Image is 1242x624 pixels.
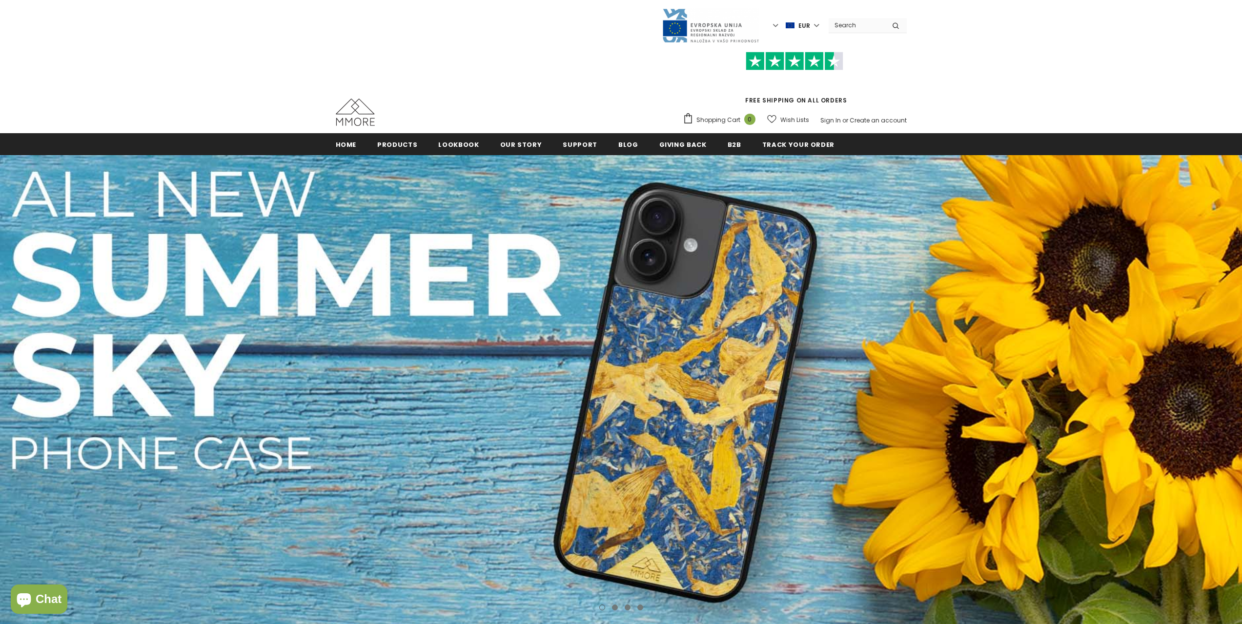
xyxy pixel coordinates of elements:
span: Products [377,140,417,149]
a: Blog [618,133,638,155]
span: FREE SHIPPING ON ALL ORDERS [683,56,907,104]
a: Wish Lists [767,111,809,128]
span: EUR [798,21,810,31]
span: B2B [728,140,741,149]
iframe: Customer reviews powered by Trustpilot [683,70,907,96]
a: support [563,133,597,155]
span: Wish Lists [780,115,809,125]
span: Giving back [659,140,707,149]
img: MMORE Cases [336,99,375,126]
a: Giving back [659,133,707,155]
img: Javni Razpis [662,8,759,43]
img: Trust Pilot Stars [746,52,843,71]
a: Lookbook [438,133,479,155]
a: Home [336,133,357,155]
span: 0 [744,114,755,125]
a: Our Story [500,133,542,155]
a: Products [377,133,417,155]
span: Home [336,140,357,149]
span: support [563,140,597,149]
span: Our Story [500,140,542,149]
span: Track your order [762,140,835,149]
a: Track your order [762,133,835,155]
button: 1 [599,604,605,610]
span: Blog [618,140,638,149]
inbox-online-store-chat: Shopify online store chat [8,584,70,616]
button: 4 [637,604,643,610]
span: Lookbook [438,140,479,149]
button: 2 [612,604,618,610]
a: B2B [728,133,741,155]
span: Shopping Cart [696,115,740,125]
a: Javni Razpis [662,21,759,29]
a: Sign In [820,116,841,124]
input: Search Site [829,18,885,32]
span: or [842,116,848,124]
a: Shopping Cart 0 [683,113,760,127]
a: Create an account [850,116,907,124]
button: 3 [625,604,631,610]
